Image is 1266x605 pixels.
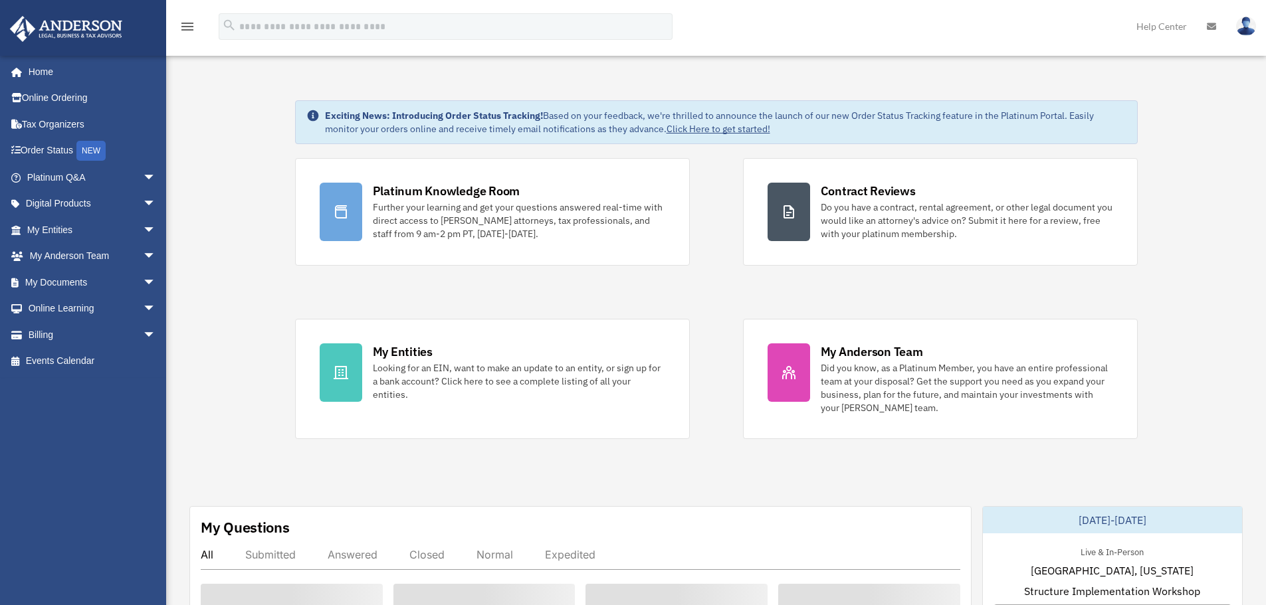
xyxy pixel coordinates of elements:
a: Platinum Q&Aarrow_drop_down [9,164,176,191]
a: My Documentsarrow_drop_down [9,269,176,296]
span: arrow_drop_down [143,296,169,323]
a: Platinum Knowledge Room Further your learning and get your questions answered real-time with dire... [295,158,690,266]
span: arrow_drop_down [143,321,169,349]
div: My Entities [373,343,433,360]
a: menu [179,23,195,35]
img: Anderson Advisors Platinum Portal [6,16,126,42]
a: Tax Organizers [9,111,176,137]
a: Events Calendar [9,348,176,375]
div: Contract Reviews [821,183,916,199]
span: arrow_drop_down [143,164,169,191]
div: Do you have a contract, rental agreement, or other legal document you would like an attorney's ad... [821,201,1113,240]
div: [DATE]-[DATE] [983,507,1242,533]
div: Looking for an EIN, want to make an update to an entity, or sign up for a bank account? Click her... [373,361,665,401]
div: Normal [476,548,513,561]
div: My Questions [201,517,290,537]
span: Structure Implementation Workshop [1024,583,1200,599]
img: User Pic [1236,17,1256,36]
div: Did you know, as a Platinum Member, you have an entire professional team at your disposal? Get th... [821,361,1113,414]
span: arrow_drop_down [143,243,169,270]
div: Platinum Knowledge Room [373,183,520,199]
span: arrow_drop_down [143,191,169,218]
div: NEW [76,141,106,161]
a: Contract Reviews Do you have a contract, rental agreement, or other legal document you would like... [743,158,1138,266]
div: Live & In-Person [1070,544,1154,558]
div: Expedited [545,548,595,561]
div: Based on your feedback, we're thrilled to announce the launch of our new Order Status Tracking fe... [325,109,1126,135]
div: My Anderson Team [821,343,923,360]
span: arrow_drop_down [143,269,169,296]
a: Billingarrow_drop_down [9,321,176,348]
i: menu [179,19,195,35]
a: Home [9,58,169,85]
div: Answered [328,548,377,561]
a: Order StatusNEW [9,137,176,165]
i: search [222,18,237,33]
a: My Entities Looking for an EIN, want to make an update to an entity, or sign up for a bank accoun... [295,319,690,439]
a: Online Ordering [9,85,176,112]
strong: Exciting News: Introducing Order Status Tracking! [325,110,543,122]
div: Submitted [245,548,296,561]
div: Closed [409,548,445,561]
div: Further your learning and get your questions answered real-time with direct access to [PERSON_NAM... [373,201,665,240]
a: My Entitiesarrow_drop_down [9,216,176,243]
span: [GEOGRAPHIC_DATA], [US_STATE] [1031,562,1194,578]
a: Digital Productsarrow_drop_down [9,191,176,217]
a: Click Here to get started! [667,123,770,135]
span: arrow_drop_down [143,216,169,244]
div: All [201,548,213,561]
a: Online Learningarrow_drop_down [9,296,176,322]
a: My Anderson Team Did you know, as a Platinum Member, you have an entire professional team at your... [743,319,1138,439]
a: My Anderson Teamarrow_drop_down [9,243,176,270]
